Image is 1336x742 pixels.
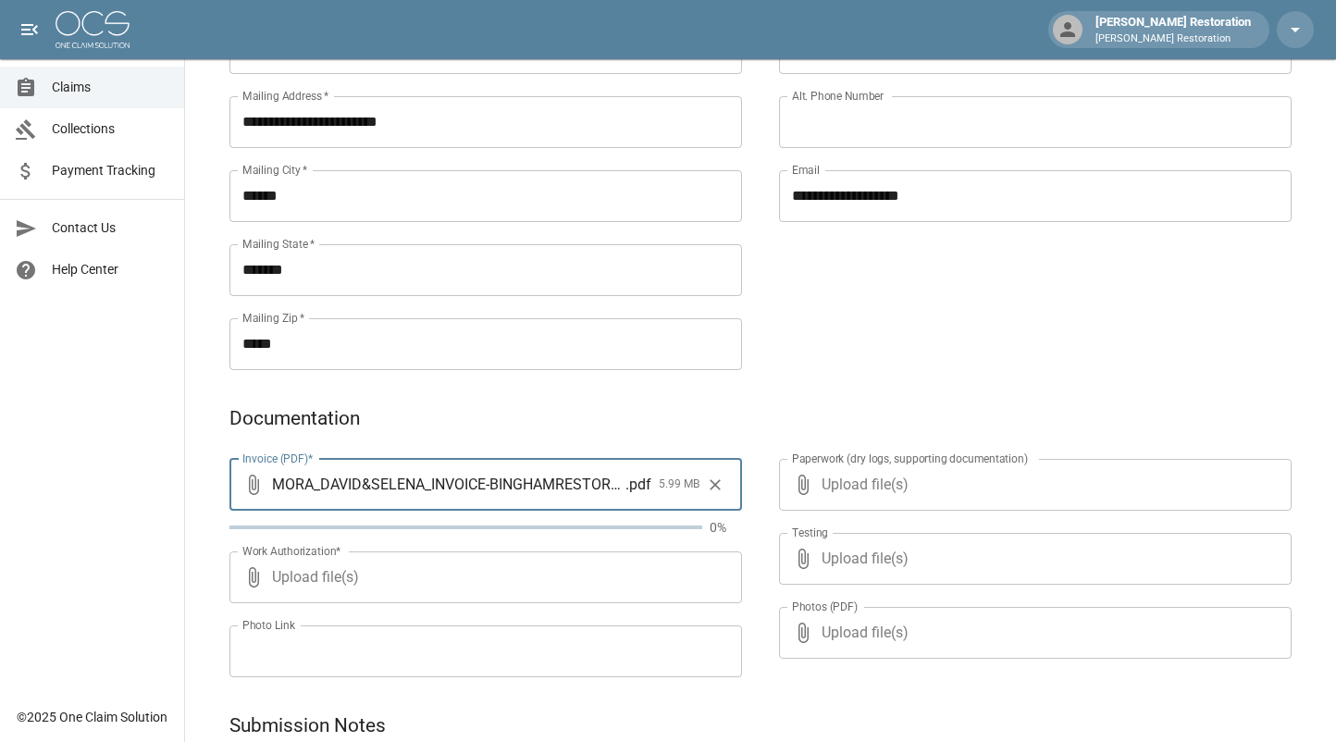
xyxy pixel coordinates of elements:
[792,88,884,104] label: Alt. Phone Number
[792,525,828,540] label: Testing
[242,543,341,559] label: Work Authorization*
[52,218,169,238] span: Contact Us
[242,236,315,252] label: Mailing State
[659,476,699,494] span: 5.99 MB
[242,310,305,326] label: Mailing Zip
[272,474,625,495] span: MORA_DAVID&SELENA_INVOICE-BINGHAMRESTORATION-TUC
[822,533,1242,585] span: Upload file(s)
[17,708,167,726] div: © 2025 One Claim Solution
[625,474,651,495] span: . pdf
[242,162,308,178] label: Mailing City
[52,119,169,139] span: Collections
[822,459,1242,511] span: Upload file(s)
[1088,13,1258,46] div: [PERSON_NAME] Restoration
[710,518,742,537] p: 0%
[11,11,48,48] button: open drawer
[242,617,295,633] label: Photo Link
[272,551,692,603] span: Upload file(s)
[242,451,314,466] label: Invoice (PDF)*
[1095,31,1251,47] p: [PERSON_NAME] Restoration
[792,599,858,614] label: Photos (PDF)
[52,78,169,97] span: Claims
[701,471,729,499] button: Clear
[792,451,1028,466] label: Paperwork (dry logs, supporting documentation)
[52,161,169,180] span: Payment Tracking
[792,162,820,178] label: Email
[56,11,130,48] img: ocs-logo-white-transparent.png
[822,607,1242,659] span: Upload file(s)
[52,260,169,279] span: Help Center
[242,88,328,104] label: Mailing Address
